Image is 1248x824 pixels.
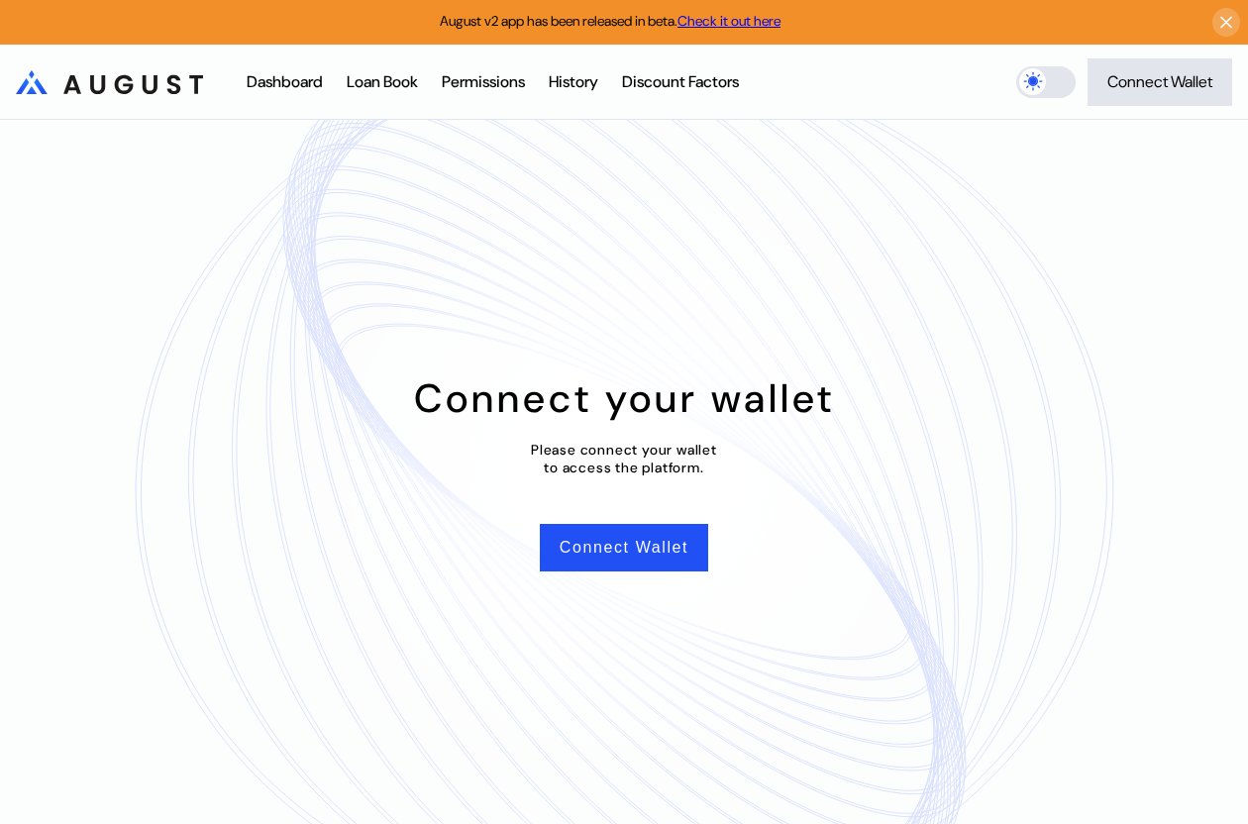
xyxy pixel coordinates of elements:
div: History [549,71,598,92]
div: Discount Factors [622,71,739,92]
div: Connect your wallet [414,372,835,424]
div: Loan Book [347,71,418,92]
a: Discount Factors [610,46,751,119]
a: History [537,46,610,119]
button: Connect Wallet [540,524,708,571]
a: Permissions [430,46,537,119]
div: Connect Wallet [1107,71,1212,92]
div: Permissions [442,71,525,92]
div: Dashboard [247,71,323,92]
div: Please connect your wallet to access the platform. [531,441,717,476]
span: August v2 app has been released in beta. [440,12,780,30]
a: Dashboard [235,46,335,119]
a: Check it out here [677,12,780,30]
button: Connect Wallet [1088,58,1232,106]
a: Loan Book [335,46,430,119]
